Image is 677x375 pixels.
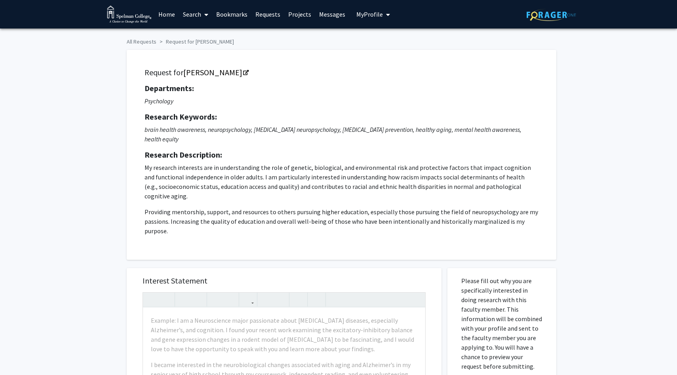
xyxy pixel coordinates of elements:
img: ForagerOne Logo [527,9,576,21]
a: Home [154,0,179,28]
p: Providing mentorship, support, and resources to others pursuing higher education, especially thos... [145,207,538,236]
h5: Request for [145,68,538,77]
a: Projects [284,0,315,28]
h5: Interest Statement [143,276,426,286]
span: My Profile [356,10,383,18]
i: Psychology [145,97,173,105]
a: Bookmarks [212,0,251,28]
button: Insert horizontal rule [310,293,323,306]
li: Request for [PERSON_NAME] [156,38,234,46]
i: brain health awareness, neuropsychology, [MEDICAL_DATA] neuropsychology, [MEDICAL_DATA] preventio... [145,126,521,143]
strong: Research Keywords: [145,112,217,122]
ol: breadcrumb [127,34,550,46]
button: Fullscreen [409,293,423,306]
a: Messages [315,0,349,28]
iframe: Chat [6,339,34,369]
p: Example: I am a Neuroscience major passionate about [MEDICAL_DATA] diseases, especially Alzheimer... [151,316,417,354]
a: Search [179,0,212,28]
button: Emphasis (Ctrl + I) [191,293,205,306]
a: Opens in a new tab [183,67,248,77]
button: Subscript [223,293,237,306]
strong: Departments: [145,83,194,93]
button: Link [241,293,255,306]
p: My research interests are in understanding the role of genetic, biological, and environmental ris... [145,163,538,201]
a: All Requests [127,38,156,45]
button: Remove format [291,293,305,306]
strong: Research Description: [145,150,222,160]
button: Ordered list [273,293,287,306]
button: Unordered list [259,293,273,306]
button: Redo (Ctrl + Y) [159,293,173,306]
button: Strong (Ctrl + B) [177,293,191,306]
button: Undo (Ctrl + Z) [145,293,159,306]
a: Requests [251,0,284,28]
button: Superscript [209,293,223,306]
img: Spelman College Logo [107,6,152,23]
